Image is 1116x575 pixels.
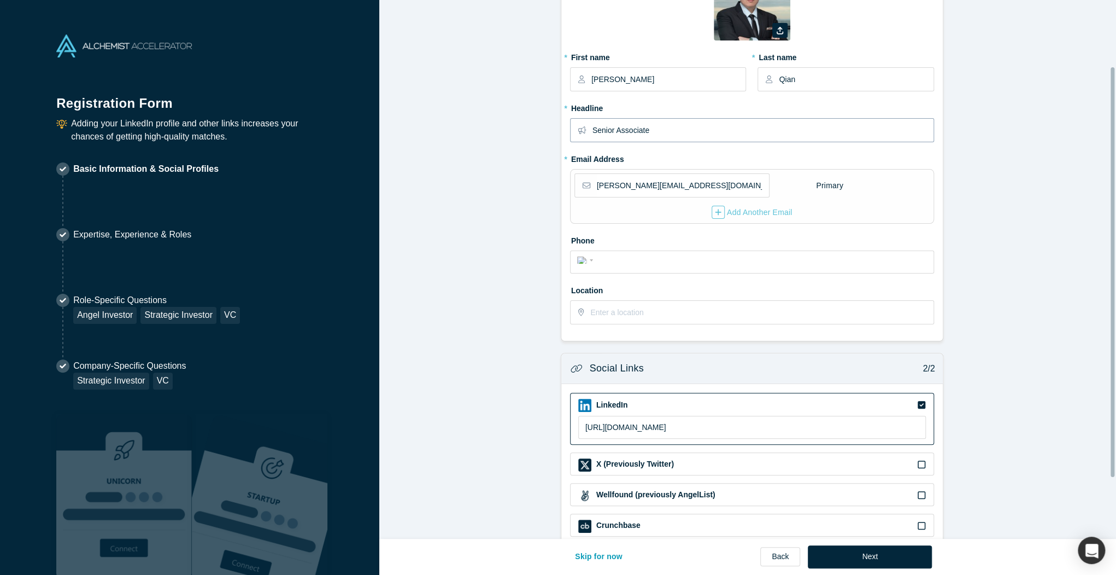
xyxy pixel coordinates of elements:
[595,458,674,470] label: X (Previously Twitter)
[808,545,932,568] button: Next
[73,162,219,176] p: Basic Information & Social Profiles
[760,547,800,566] a: Back
[570,483,934,506] div: Wellfound (previously AngelList) iconWellfound (previously AngelList)
[578,520,591,533] img: Crunchbase icon
[595,399,628,411] label: LinkedIn
[570,452,934,475] div: X (Previously Twitter) iconX (Previously Twitter)
[73,228,191,241] p: Expertise, Experience & Roles
[917,362,935,375] p: 2/2
[712,206,792,219] div: Add Another Email
[153,373,173,390] div: VC
[590,301,932,324] input: Enter a location
[56,34,192,57] img: Alchemist Accelerator Logo
[73,359,186,373] p: Company-Specific Questions
[578,489,591,502] img: Wellfound (previously AngelList) icon
[570,150,624,165] label: Email Address
[570,393,934,445] div: LinkedIn iconLinkedIn
[73,294,240,307] p: Role-Specific Questions
[590,361,644,376] h3: Social Links
[570,514,934,537] div: Crunchbase iconCrunchbase
[73,373,149,390] div: Strategic Investor
[140,307,216,324] div: Strategic Investor
[192,414,327,575] img: Prism AI
[595,489,715,501] label: Wellfound (previously AngelList)
[71,117,323,143] p: Adding your LinkedIn profile and other links increases your chances of getting high-quality matches.
[570,231,934,247] label: Phone
[570,281,934,297] label: Location
[815,176,844,195] div: Primary
[56,82,323,113] h1: Registration Form
[757,48,933,63] label: Last name
[220,307,240,324] div: VC
[592,119,933,142] input: Partner, CEO
[570,48,746,63] label: First name
[578,458,591,472] img: X (Previously Twitter) icon
[711,205,793,219] button: Add Another Email
[73,307,137,324] div: Angel Investor
[563,545,634,568] button: Skip for now
[56,414,192,575] img: Robust Technologies
[570,99,934,114] label: Headline
[595,520,641,531] label: Crunchbase
[578,399,591,412] img: LinkedIn icon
